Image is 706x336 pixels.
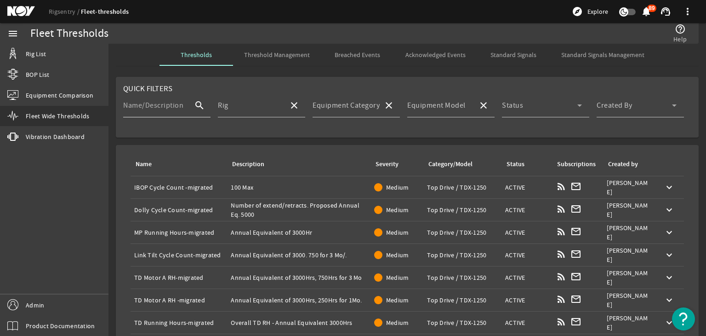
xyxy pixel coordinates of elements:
mat-label: Rig [218,101,228,110]
mat-icon: keyboard_arrow_down [664,204,675,215]
span: Medium [386,296,409,304]
div: Annual Equivalent of 3000Hrs, 250Hrs for 1Mo. [231,295,366,305]
mat-icon: rss_feed [556,226,567,237]
a: Fleet-thresholds [81,7,129,16]
mat-icon: close [383,100,394,111]
mat-icon: mail_outline [570,316,581,327]
div: [PERSON_NAME] [607,291,651,309]
button: Explore [568,4,612,19]
div: Overall TD RH - Annual Equivalent 3000Hrs [231,318,366,327]
mat-icon: keyboard_arrow_down [664,249,675,261]
mat-icon: keyboard_arrow_down [664,272,675,283]
span: Equipment Comparison [26,91,93,100]
div: Severity [376,159,399,169]
mat-icon: keyboard_arrow_down [664,295,675,306]
span: BOP List [26,70,49,79]
mat-icon: notifications [641,6,652,17]
mat-icon: rss_feed [556,316,567,327]
div: Category/Model [428,159,473,169]
div: Top Drive / TDX-1250 [427,318,498,327]
div: 100 Max [231,183,366,192]
div: [PERSON_NAME] [607,201,651,219]
mat-icon: close [478,100,489,111]
div: ACTIVE [505,228,548,237]
mat-icon: rss_feed [556,294,567,305]
mat-icon: mail_outline [570,203,581,214]
mat-icon: close [289,100,300,111]
mat-icon: help_outline [675,23,686,35]
span: Medium [386,206,409,214]
mat-icon: keyboard_arrow_down [664,182,675,193]
div: Top Drive / TDX-1250 [427,183,498,192]
div: TD Running Hours-migrated [134,318,223,327]
span: Medium [386,273,409,282]
div: Dolly Cycle Count-migrated [134,205,223,214]
span: Standard Signals [490,52,536,58]
div: ACTIVE [505,205,548,214]
div: Annual Equivalent of 3000Hr [231,228,366,237]
mat-icon: rss_feed [556,203,567,214]
div: ACTIVE [505,318,548,327]
div: Top Drive / TDX-1250 [427,228,498,237]
span: Quick Filters [123,84,172,93]
span: Rig List [26,49,46,58]
div: ACTIVE [505,273,548,282]
span: Medium [386,319,409,327]
button: 89 [641,7,651,17]
span: Medium [386,228,409,237]
div: [PERSON_NAME] [607,313,651,332]
div: ACTIVE [505,295,548,305]
mat-icon: rss_feed [556,249,567,260]
span: Product Documentation [26,321,95,330]
div: Link Tilt Cycle Count-migrated [134,250,223,260]
div: Top Drive / TDX-1250 [427,250,498,260]
mat-icon: mail_outline [570,226,581,237]
span: Thresholds [181,52,212,58]
div: [PERSON_NAME] [607,178,651,197]
div: TD Motor A RH-migrated [134,273,223,282]
span: Breached Events [335,52,380,58]
div: Subscriptions [557,159,596,169]
div: Severity [374,159,416,169]
mat-icon: rss_feed [556,271,567,282]
mat-label: Created By [597,101,632,110]
mat-icon: menu [7,28,18,39]
div: TD Motor A RH -migrated [134,295,223,305]
div: ACTIVE [505,250,548,260]
mat-icon: mail_outline [570,271,581,282]
div: Description [232,159,264,169]
mat-icon: mail_outline [570,181,581,192]
div: Name [136,159,152,169]
mat-label: Equipment Model [407,101,466,110]
div: [PERSON_NAME] [607,268,651,287]
span: Fleet Wide Thresholds [26,111,89,121]
mat-icon: mail_outline [570,249,581,260]
mat-label: Name/Description [123,101,183,110]
mat-icon: mail_outline [570,294,581,305]
span: Threshold Management [244,52,310,58]
div: Annual Equivalent of 3000. 750 for 3 Mo/. [231,250,366,260]
div: [PERSON_NAME] [607,223,651,242]
span: Medium [386,251,409,259]
span: Admin [26,301,44,310]
div: Status [507,159,524,169]
mat-icon: explore [572,6,583,17]
div: MP Running Hours-migrated [134,228,223,237]
mat-label: Equipment Category [313,101,380,110]
span: Explore [587,7,608,16]
div: Fleet Thresholds [30,29,108,38]
span: Standard Signals Management [561,52,644,58]
mat-icon: rss_feed [556,181,567,192]
mat-icon: support_agent [660,6,671,17]
mat-icon: keyboard_arrow_down [664,227,675,238]
span: Help [673,35,687,44]
div: Annual Equivalent of 3000Hrs, 750Hrs for 3 Mo [231,273,366,282]
span: Vibration Dashboard [26,132,85,141]
div: Top Drive / TDX-1250 [427,205,498,214]
div: [PERSON_NAME] [607,246,651,264]
mat-label: Status [502,101,523,110]
span: Acknowledged Events [405,52,466,58]
div: Number of extend/retracts. Proposed Annual Eq. 5000 [231,201,366,219]
button: Open Resource Center [672,307,695,330]
a: Rigsentry [49,7,81,16]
